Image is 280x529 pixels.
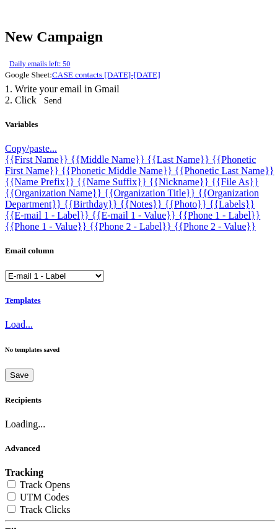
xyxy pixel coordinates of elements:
h6: No templates saved [5,346,275,353]
a: {{Labels}} [209,199,255,209]
a: {{First Name}} [5,154,71,165]
h5: Email column [5,246,275,256]
span: Daily emails left: 50 [5,56,74,71]
div: 1. Write your email in Gmail 2. Click [5,84,275,106]
a: {{Notes}} [120,199,165,209]
small: Google Sheet: [5,70,160,79]
a: {{Phone 1 - Label}} [178,210,260,221]
a: Copy/paste... [5,143,57,154]
button: Save [5,369,33,382]
a: {{Last Name}} [147,154,211,165]
a: {{E-mail 1 - Value}} [92,210,178,221]
h2: New Campaign [5,28,275,45]
h5: Variables [5,120,275,129]
a: Templates [5,295,41,305]
span: Send [38,92,68,108]
a: CASE contacts [DATE]-[DATE] [52,70,160,79]
a: {{Phonetic First Name}} [5,154,256,176]
a: {{Birthday}} [64,199,120,209]
a: {{Name Suffix}} [77,177,149,187]
h5: Advanced [5,444,275,453]
a: {{Organization Title}} [104,188,198,198]
a: {{Phone 2 - Value}} [174,221,256,232]
label: Track Opens [20,479,71,490]
a: {{Middle Name}} [71,154,147,165]
div: Loading... [5,395,275,430]
a: {{Phone 2 - Label}} [89,221,173,232]
a: {{Phonetic Middle Name}} [61,165,175,176]
a: Daily emails left: 50 [5,59,74,68]
label: Track Clicks [20,504,71,515]
strong: Tracking [5,467,43,478]
a: {{Phonetic Last Name}} [175,165,274,176]
a: {{File As}} [211,177,259,187]
a: {{Organization Department}} [5,188,259,209]
a: {{Photo}} [165,199,209,209]
a: {{Phone 1 - Value}} [5,221,89,232]
label: UTM Codes [20,492,69,502]
a: {{E-mail 1 - Label}} [5,210,92,221]
a: {{Organization Name}} [5,188,104,198]
a: {{Nickname}} [149,177,211,187]
a: Load... [5,319,33,330]
h5: Recipients [5,395,275,405]
a: {{Name Prefix}} [5,177,77,187]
